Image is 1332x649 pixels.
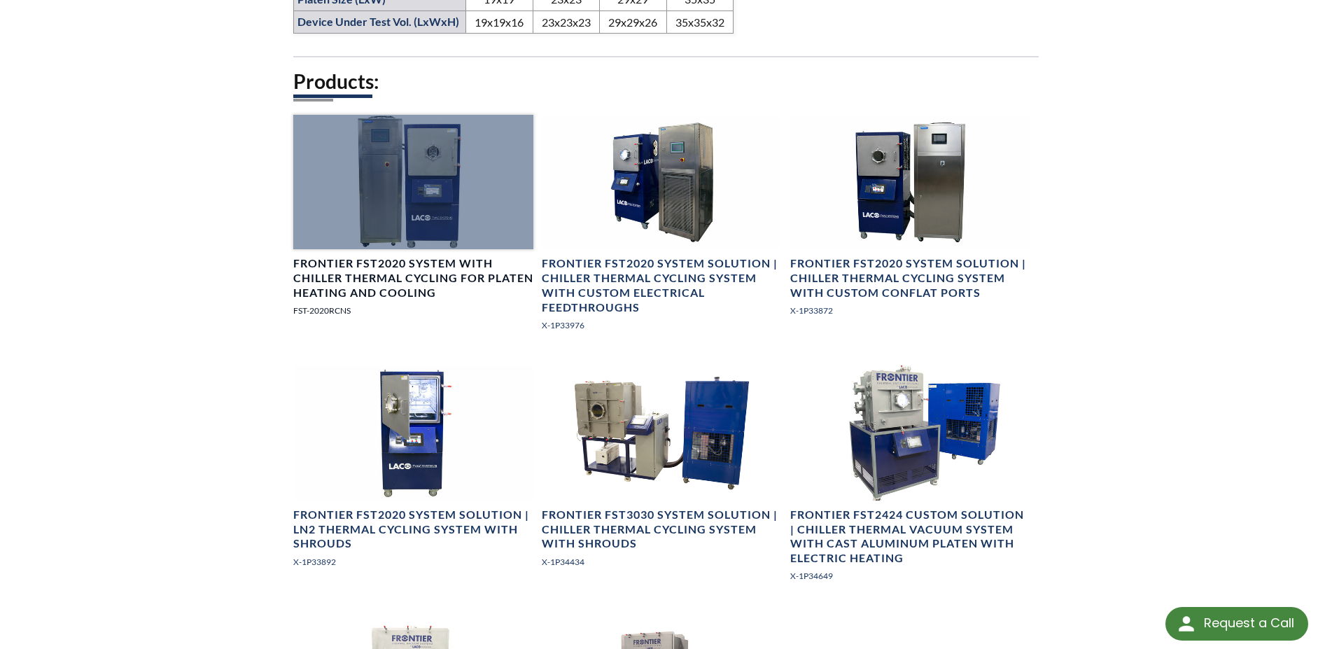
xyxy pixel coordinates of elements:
[790,115,1030,329] a: Standard Platform Cube TVAC System, front viewFrontier FST2020 System Solution | Chiller Thermal ...
[790,508,1030,566] h4: Frontier FST2424 Custom Solution | Chiller Thermal Vacuum System with Cast Aluminum Platen with E...
[542,555,782,568] p: X-1P34434
[1165,607,1308,641] div: Request a Call
[542,256,782,314] h4: Frontier FST2020 System Solution | Chiller Thermal Cycling System with Custom Electrical Feedthro...
[293,508,533,551] h4: Frontier FST2020 System Solution | LN2 Thermal Cycling System with Shrouds
[293,256,533,300] h4: Frontier FST2020 System with Chiller Thermal Cycling for Platen Heating and Cooling
[533,11,600,34] td: 23x23x23
[790,256,1030,300] h4: Frontier FST2020 System Solution | Chiller Thermal Cycling System with Custom Conflat Ports
[465,11,533,34] td: 19x19x16
[293,115,533,329] a: Cube TVAC Thermal Cycling System, front viewFrontier FST2020 System with Chiller Thermal Cycling ...
[542,115,782,344] a: STANDARD CYLINDRICAL TVAC SYSTEM RATED -40° C TO 80° C, angled viewFrontier FST2020 System Soluti...
[293,555,533,568] p: X-1P33892
[293,365,533,580] a: TVCT System, front view, open doorFrontier FST2020 System Solution | LN2 Thermal Cycling System w...
[1175,613,1198,635] img: round button
[542,319,782,332] p: X-1P33976
[600,11,667,34] td: 29x29x26
[790,569,1030,582] p: X-1P34649
[1204,607,1294,639] div: Request a Call
[293,304,533,317] p: FST-2020RCNS
[666,11,734,34] td: 35x35x32
[790,365,1030,594] a: Full view system imageFrontier FST2424 Custom Solution | Chiller Thermal Vacuum System with Cast ...
[542,365,782,580] a: Cubed Vacuum Chamber, open doorFrontier FST3030 System Solution | Chiller Thermal Cycling System ...
[293,11,465,34] th: Device Under Test Vol. (LxWxH)
[790,304,1030,317] p: X-1P33872
[542,508,782,551] h4: Frontier FST3030 System Solution | Chiller Thermal Cycling System with Shrouds
[293,69,1039,95] h2: Products:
